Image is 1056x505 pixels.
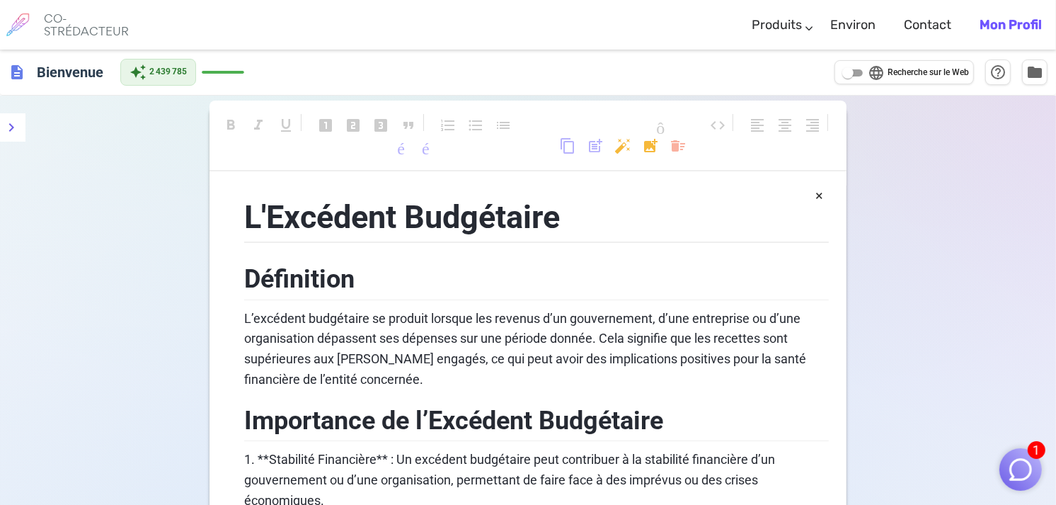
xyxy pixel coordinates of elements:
[980,17,1042,33] b: Mon profil
[614,137,631,154] span: auto_fix_high
[587,137,604,154] span: post_add
[904,4,951,46] a: Contact
[752,4,802,46] a: Produits
[345,117,362,134] span: looks_two
[244,406,663,436] span: Importance de l’Excédent Budgétaire
[223,117,240,134] span: format_bold
[1007,456,1034,483] img: Close chat
[999,448,1042,491] button: 1
[149,65,187,79] span: 2 439 785
[244,264,355,294] span: Définition
[710,117,727,134] span: code
[373,117,390,134] span: looks_3
[750,117,767,134] span: format_align_left
[318,117,335,134] span: looks_one
[989,64,1006,81] span: help_outline
[401,117,418,134] span: format_quote
[278,117,295,134] span: format_underlined
[440,117,457,134] span: format_list_numbered
[980,4,1042,46] a: Mon profil
[888,66,969,80] span: Recherche sur le Web
[31,58,109,86] h6: Click to edit title
[777,117,794,134] span: format_align_center
[642,137,659,154] span: add_photo_alternate
[868,64,885,81] span: language
[130,64,147,81] span: auto_awesome
[44,12,129,38] h6: CO-STRÉDACTEUR
[559,137,576,154] span: content_copy
[251,117,268,134] span: format_italic
[495,117,699,134] span: liste de contrôle
[830,4,876,46] a: Environ
[244,311,809,387] span: L’excédent budgétaire se produit lorsque les revenus d’un gouvernement, d’une entreprise ou d’une...
[8,64,25,81] span: description
[985,59,1011,85] button: Aide et raccourcis
[670,137,687,154] span: delete_sweep
[1028,441,1045,459] span: 1
[815,186,823,206] button: ×
[244,198,560,236] span: L'Excédent Budgétaire
[1022,59,1048,85] button: Gérer les documents
[1026,64,1043,81] span: folder
[380,137,548,154] span: télécharger
[805,117,822,134] span: format_align_right
[468,117,485,134] span: format_list_bulleted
